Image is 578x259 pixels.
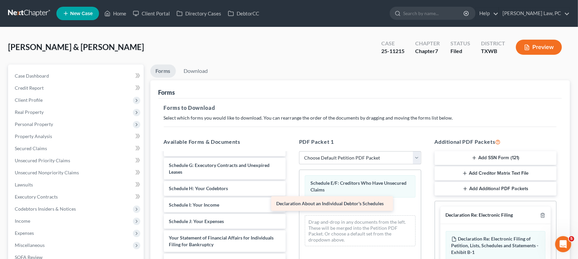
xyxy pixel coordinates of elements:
[435,182,557,196] button: Add Additional PDF Packets
[435,48,438,54] span: 7
[15,218,30,224] span: Income
[164,138,286,146] h5: Available Forms & Documents
[403,7,465,19] input: Search by name...
[15,121,53,127] span: Personal Property
[15,133,52,139] span: Property Analysis
[435,138,557,146] h5: Additional PDF Packets
[9,130,144,142] a: Property Analysis
[516,40,562,55] button: Preview
[9,155,144,167] a: Unsecured Priority Claims
[15,170,79,175] span: Unsecured Nonpriority Claims
[435,166,557,180] button: Add Creditor Matrix Text File
[169,202,220,208] span: Schedule I: Your Income
[415,47,440,55] div: Chapter
[70,11,93,16] span: New Case
[450,40,470,47] div: Status
[15,230,34,236] span: Expenses
[451,236,539,255] span: Declaration Re: Electronic Filing of Petition, Lists, Schedules and Statements - Exhibit B-1
[9,82,144,94] a: Credit Report
[476,7,498,19] a: Help
[446,212,513,218] div: Declaration Re: Electronic Filing
[130,7,173,19] a: Client Portal
[179,64,213,78] a: Download
[299,138,421,146] h5: PDF Packet 1
[169,162,270,175] span: Schedule G: Executory Contracts and Unexpired Leases
[9,167,144,179] a: Unsecured Nonpriority Claims
[101,7,130,19] a: Home
[15,109,44,115] span: Real Property
[169,139,277,152] span: Schedule D: Creditors Who Hold Claims Secured by Property
[8,42,144,52] span: [PERSON_NAME] & [PERSON_NAME]
[15,73,49,79] span: Case Dashboard
[305,215,416,246] div: Drag-and-drop in any documents from the left. These will be merged into the Petition PDF Packet. ...
[150,64,176,78] a: Forms
[15,97,43,103] span: Client Profile
[450,47,470,55] div: Filed
[225,7,262,19] a: DebtorCC
[169,185,228,191] span: Schedule H: Your Codebtors
[9,179,144,191] a: Lawsuits
[555,236,571,252] iframe: Intercom live chat
[415,40,440,47] div: Chapter
[15,85,44,91] span: Credit Report
[15,206,76,212] span: Codebtors Insiders & Notices
[435,151,557,165] button: Add SSN Form (121)
[310,180,406,192] span: Schedule E/F: Creditors Who Have Unsecured Claims
[481,47,505,55] div: TXWB
[169,235,274,247] span: Your Statement of Financial Affairs for Individuals Filing for Bankruptcy
[169,218,224,224] span: Schedule J: Your Expenses
[15,145,47,151] span: Secured Claims
[15,182,33,187] span: Lawsuits
[277,201,384,206] span: Declaration About an Individual Debtor's Schedules
[9,191,144,203] a: Executory Contracts
[15,194,58,200] span: Executory Contracts
[15,242,45,248] span: Miscellaneous
[15,158,70,163] span: Unsecured Priority Claims
[164,115,557,121] p: Select which forms you would like to download. You can rearrange the order of the documents by dr...
[569,236,574,242] span: 5
[158,88,175,96] div: Forms
[499,7,570,19] a: [PERSON_NAME] Law, PC
[9,142,144,155] a: Secured Claims
[9,70,144,82] a: Case Dashboard
[381,47,404,55] div: 25-11215
[381,40,404,47] div: Case
[173,7,225,19] a: Directory Cases
[164,104,557,112] h5: Forms to Download
[481,40,505,47] div: District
